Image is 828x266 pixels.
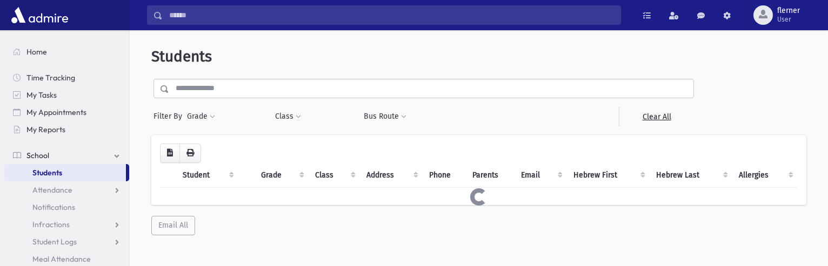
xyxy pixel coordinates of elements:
[26,90,57,100] span: My Tasks
[466,163,515,188] th: Parents
[309,163,360,188] th: Class
[619,107,694,126] a: Clear All
[4,69,129,86] a: Time Tracking
[4,199,129,216] a: Notifications
[515,163,566,188] th: Email
[4,216,129,233] a: Infractions
[26,107,86,117] span: My Appointments
[32,220,70,229] span: Infractions
[26,125,65,134] span: My Reports
[360,163,423,188] th: Address
[363,107,407,126] button: Bus Route
[4,86,129,104] a: My Tasks
[151,216,195,235] button: Email All
[4,164,126,181] a: Students
[176,163,238,188] th: Student
[32,237,77,247] span: Student Logs
[4,121,129,138] a: My Reports
[423,163,466,188] th: Phone
[275,107,302,126] button: Class
[26,47,47,57] span: Home
[26,151,49,160] span: School
[186,107,216,126] button: Grade
[732,163,798,188] th: Allergies
[179,144,201,163] button: Print
[9,4,71,26] img: AdmirePro
[32,202,75,212] span: Notifications
[4,233,129,250] a: Student Logs
[567,163,650,188] th: Hebrew First
[255,163,309,188] th: Grade
[163,5,620,25] input: Search
[26,73,75,83] span: Time Tracking
[4,104,129,121] a: My Appointments
[153,111,186,122] span: Filter By
[32,254,91,264] span: Meal Attendance
[777,15,800,24] span: User
[777,6,800,15] span: flerner
[4,147,129,164] a: School
[32,185,72,195] span: Attendance
[160,144,180,163] button: CSV
[650,163,732,188] th: Hebrew Last
[32,168,62,178] span: Students
[4,181,129,199] a: Attendance
[151,47,212,65] span: Students
[4,43,129,60] a: Home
